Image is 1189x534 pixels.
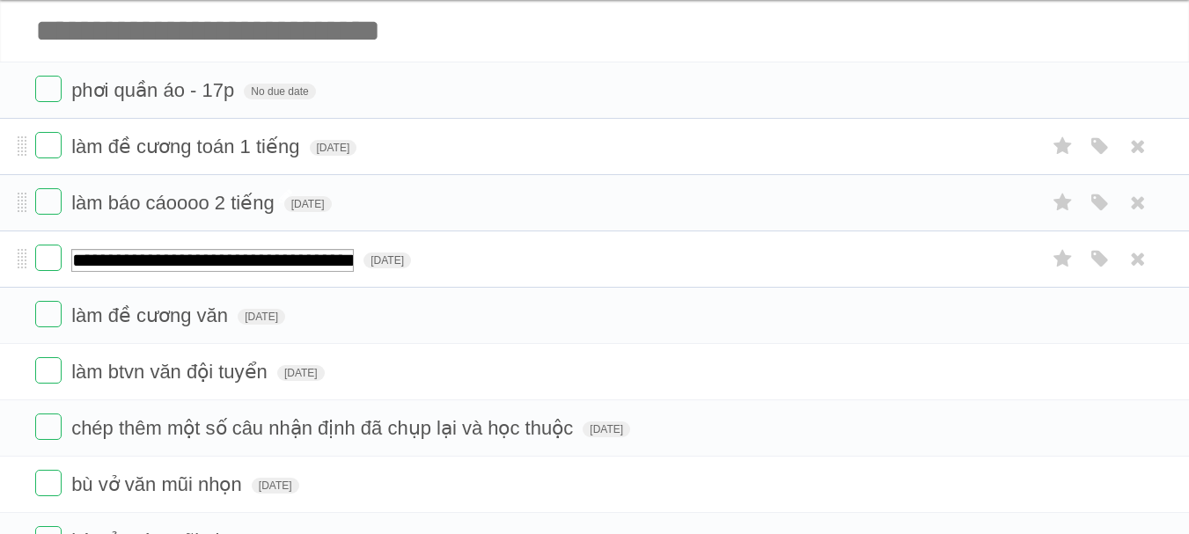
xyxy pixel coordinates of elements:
[363,252,411,268] span: [DATE]
[35,188,62,215] label: Done
[284,196,332,212] span: [DATE]
[71,79,239,101] span: phơi quần áo - 17p
[252,478,299,494] span: [DATE]
[71,417,577,439] span: chép thêm một số câu nhận định đã chụp lại và học thuộc
[35,301,62,327] label: Done
[238,309,285,325] span: [DATE]
[1046,245,1080,274] label: Star task
[277,365,325,381] span: [DATE]
[71,192,279,214] span: làm báo cáoooo 2 tiếng
[1046,188,1080,217] label: Star task
[583,421,630,437] span: [DATE]
[35,357,62,384] label: Done
[71,361,272,383] span: làm btvn văn đội tuyển
[71,304,232,326] span: làm đề cương văn
[71,135,304,157] span: làm đề cương toán 1 tiếng
[35,76,62,102] label: Done
[35,245,62,271] label: Done
[244,84,315,99] span: No due date
[310,140,357,156] span: [DATE]
[35,470,62,496] label: Done
[71,473,246,495] span: bù vở văn mũi nhọn
[1046,132,1080,161] label: Star task
[35,413,62,440] label: Done
[35,132,62,158] label: Done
